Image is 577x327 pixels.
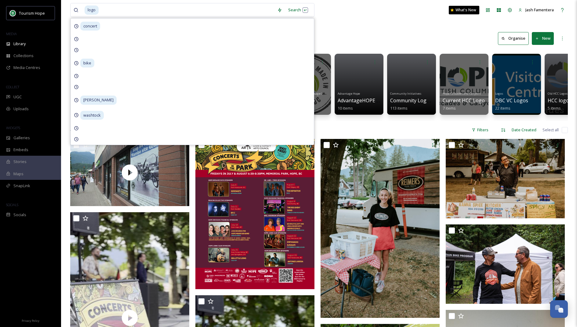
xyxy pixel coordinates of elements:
span: Logos [495,92,503,96]
span: Embeds [13,147,28,153]
a: Advantage HopeAdvantageHOPE Logo (old)10 items [338,90,400,111]
span: COLLECT [6,85,19,89]
span: Current HCC Logo [443,97,485,104]
img: First Blood Trail Grand Opening Event (15).jpg [446,224,565,304]
span: Community Initiatives [390,92,421,96]
a: Organise [498,32,532,45]
a: What's New [449,6,479,14]
a: Jash Famentera [515,4,557,16]
span: Uploads [13,106,29,112]
img: thumbnail [70,139,189,206]
span: logo [85,5,99,14]
span: SOCIALS [6,202,18,207]
span: UGC [13,94,22,100]
span: Advantage Hope [338,92,360,96]
img: ext_1754457820.50875_-CITP Poster 2025 PRINT.pdf (11.5 x 14.5 in).png [195,139,314,289]
span: 10 items [338,105,353,111]
img: ext_1754457099.521959_-concertsintheparkhope-32.jpg [446,139,565,218]
span: Maps [13,171,24,177]
span: Hope Cascades and Canyons [443,92,481,96]
span: DBC VC Logos [495,97,528,104]
span: Privacy Policy [22,319,39,323]
a: Community InitiativesCommunity Logo Package (proud to)113 items [390,90,474,111]
span: Collections [13,53,34,59]
div: Filters [469,124,492,136]
span: 22 items [495,105,510,111]
span: concert [80,22,100,31]
span: Select all [543,127,559,133]
span: Tourism Hope [19,10,45,16]
img: ext_1754457347.310032_-HVW-24.jpg [321,139,440,318]
span: 5 items [548,105,561,111]
span: AdvantageHOPE Logo (old) [338,97,400,104]
span: Community Logo Package (proud to) [390,97,474,104]
span: Galleries [13,135,30,141]
a: Privacy Policy [22,317,39,324]
span: Stories [13,159,27,165]
a: LogosDBC VC Logos22 items [495,90,528,111]
span: washtock [80,111,104,120]
span: WIDGETS [6,125,20,130]
span: Jash Famentera [525,7,554,13]
a: Hope Cascades and CanyonsCurrent HCC Logo7 items [443,90,485,111]
img: logo.png [10,10,16,16]
button: Open Chat [550,300,568,318]
span: Library [13,41,26,47]
button: Organise [498,32,529,45]
span: MEDIA [6,31,17,36]
span: 113 items [390,105,408,111]
button: New [532,32,554,45]
div: Date Created [509,124,539,136]
span: Socials [13,212,26,218]
span: 7 items [443,105,456,111]
span: 429 file s [70,127,85,133]
span: Media Centres [13,65,40,71]
span: SnapLink [13,183,30,189]
div: Search [285,4,311,16]
span: [PERSON_NAME] [80,96,117,104]
span: bike [80,59,94,67]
